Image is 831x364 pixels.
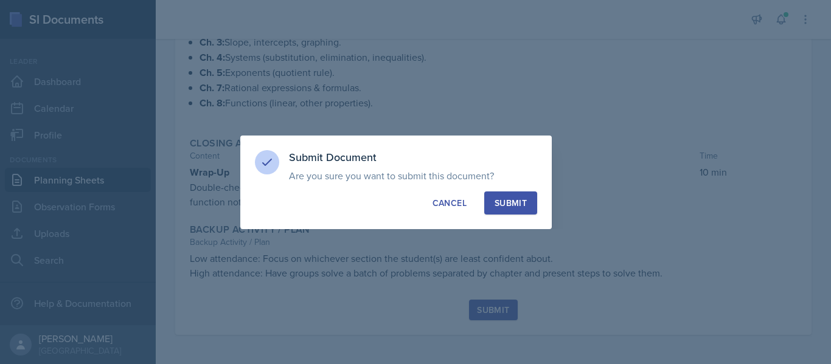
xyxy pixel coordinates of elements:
[484,191,537,215] button: Submit
[422,191,477,215] button: Cancel
[495,197,527,209] div: Submit
[289,150,537,165] h3: Submit Document
[289,170,537,182] p: Are you sure you want to submit this document?
[433,197,467,209] div: Cancel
